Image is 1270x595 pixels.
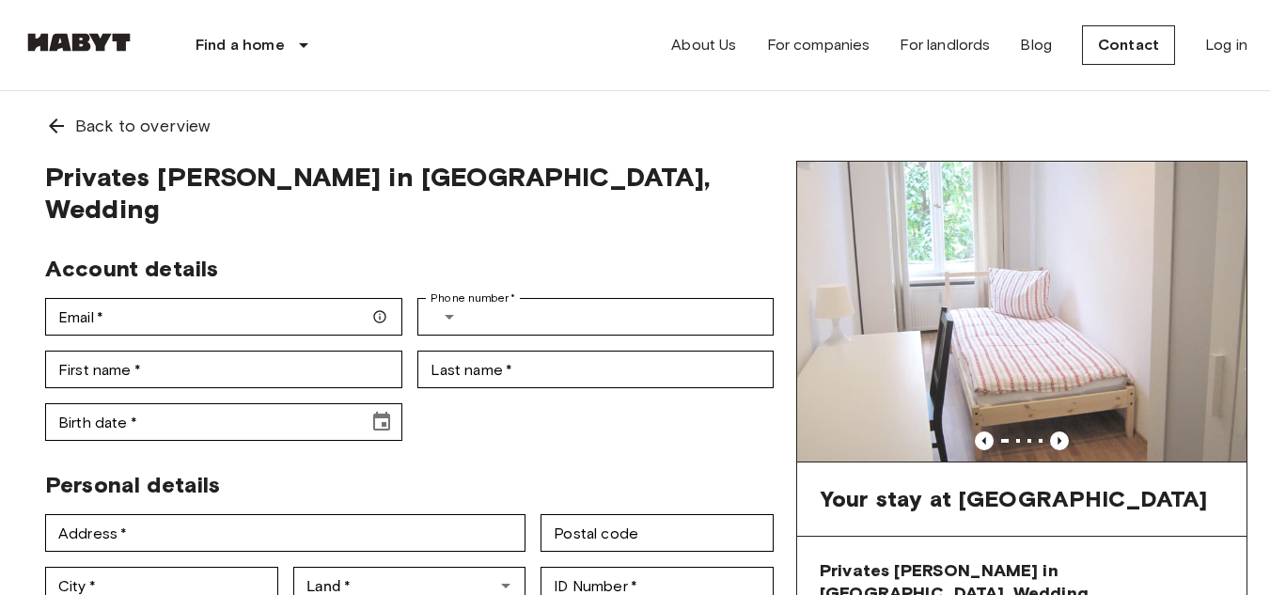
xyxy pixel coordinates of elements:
[431,291,509,305] font: Phone number
[363,403,400,441] button: Choose date
[1205,34,1247,56] a: Log in
[820,485,1208,512] font: Your stay at [GEOGRAPHIC_DATA]
[431,298,468,336] button: Select country
[45,161,774,225] span: Privates [PERSON_NAME] in [GEOGRAPHIC_DATA], Wedding
[900,34,990,56] a: For landlords
[1098,36,1159,54] font: Contact
[45,255,218,282] font: Account details
[975,431,994,450] button: Previous image
[1082,25,1175,65] a: Contact
[45,351,402,388] div: First name
[23,33,135,52] img: Habit
[797,162,1246,462] img: Marketing picture of unit DE-01-137-03M
[900,36,990,54] font: For landlords
[45,471,220,498] font: Personal details
[45,514,525,552] div: Address
[671,34,736,56] a: About Us
[23,91,1247,161] a: Back to overview
[767,34,870,56] a: For companies
[767,36,870,54] font: For companies
[45,298,402,336] div: E-mail
[75,116,210,136] font: Back to overview
[372,309,387,324] svg: Please ensure your email address is correct—we will send your booking details there.
[417,351,775,388] div: Last name
[1020,34,1052,56] a: Blog
[196,36,285,54] font: Find a home
[1050,431,1069,450] button: Previous image
[541,514,774,552] div: Postal code
[671,36,736,54] font: About Us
